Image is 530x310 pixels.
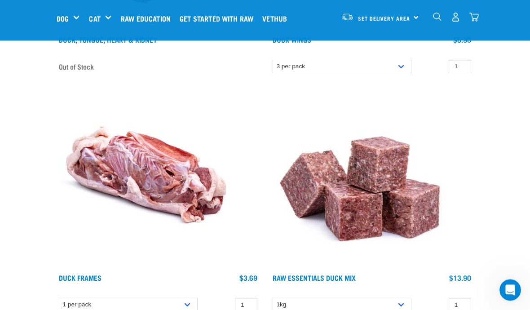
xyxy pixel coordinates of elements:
[499,279,521,301] iframe: Intercom live chat
[341,13,353,21] img: van-moving.png
[469,13,479,22] img: home-icon@2x.png
[273,38,311,42] a: Duck Wings
[433,13,442,21] img: home-icon-1@2x.png
[177,0,260,36] a: Get started with Raw
[260,0,294,36] a: Vethub
[451,13,460,22] img: user.png
[449,60,471,74] input: 1
[119,0,177,36] a: Raw Education
[239,274,257,282] div: $3.69
[449,274,471,282] div: $13.90
[89,13,100,24] a: Cat
[270,90,450,270] img: ?1041 RE Lamb Mix 01
[57,13,69,24] a: Dog
[57,90,236,270] img: Whole Duck Frame
[273,276,356,280] a: Raw Essentials Duck Mix
[59,38,157,42] a: Duck, Tongue, Heart & Kidney
[358,17,410,20] span: Set Delivery Area
[59,276,102,280] a: Duck Frames
[59,60,94,74] span: Out of Stock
